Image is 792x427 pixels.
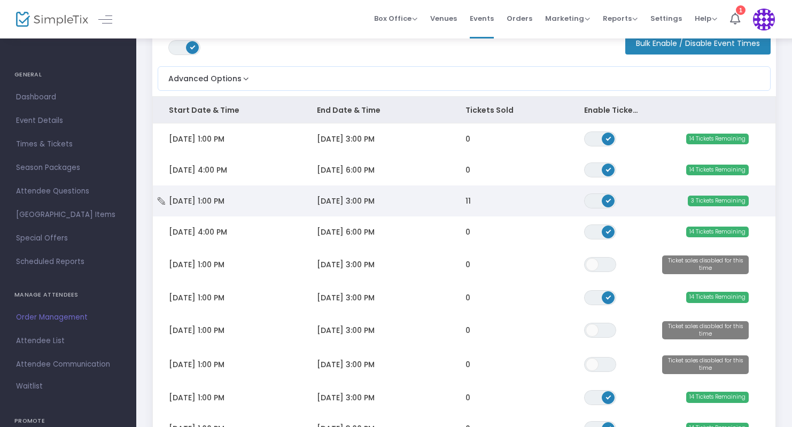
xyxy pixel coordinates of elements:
span: ON [605,135,611,141]
span: [DATE] 3:00 PM [317,196,375,206]
span: 3 Tickets Remaining [688,196,749,206]
span: Box Office [374,13,417,24]
span: 0 [465,165,470,175]
span: 0 [465,325,470,336]
span: Order Management [16,310,120,324]
span: Special Offers [16,231,120,245]
span: ON [605,166,611,172]
span: 14 Tickets Remaining [686,227,749,237]
span: 14 Tickets Remaining [686,165,749,175]
span: Settings [650,5,682,32]
span: ON [605,294,611,299]
button: Advanced Options [158,67,251,84]
span: 0 [465,134,470,144]
span: [DATE] 3:00 PM [317,292,375,303]
span: Season Packages [16,161,120,175]
span: 14 Tickets Remaining [686,392,749,402]
span: Event Details [16,114,120,128]
span: 0 [465,392,470,403]
span: Orders [507,5,532,32]
span: 0 [465,259,470,270]
span: 14 Tickets Remaining [686,134,749,144]
span: [DATE] 3:00 PM [317,134,375,144]
span: Attendee Questions [16,184,120,198]
span: Ticket sales disabled for this time [662,255,749,274]
span: Ticket sales disabled for this time [662,355,749,374]
span: Ticket sales disabled for this time [662,321,749,340]
span: Scheduled Reports [16,255,120,269]
h4: MANAGE ATTENDEES [14,284,122,306]
span: 11 [465,196,471,206]
span: ON [605,394,611,399]
span: [DATE] 1:00 PM [169,134,224,144]
span: Reports [603,13,638,24]
h4: GENERAL [14,64,122,86]
div: 1 [736,5,746,15]
span: [DATE] 1:00 PM [169,259,224,270]
span: [DATE] 1:00 PM [169,325,224,336]
th: Enable Ticket Sales [568,97,657,123]
span: [DATE] 4:00 PM [169,227,227,237]
span: [DATE] 6:00 PM [317,165,375,175]
span: [DATE] 3:00 PM [317,325,375,336]
button: Bulk Enable / Disable Event Times [625,32,771,55]
span: Venues [430,5,457,32]
span: [DATE] 3:00 PM [317,259,375,270]
span: ON [605,197,611,203]
span: Attendee Communication [16,358,120,371]
span: [DATE] 1:00 PM [169,292,224,303]
span: 14 Tickets Remaining [686,292,749,302]
span: 0 [465,292,470,303]
span: [DATE] 1:00 PM [169,392,224,403]
span: Dashboard [16,90,120,104]
span: 0 [465,227,470,237]
span: Attendee List [16,334,120,348]
span: Waitlist [16,381,43,392]
span: ON [605,228,611,234]
span: Times & Tickets [16,137,120,151]
span: [DATE] 3:00 PM [317,359,375,370]
span: [GEOGRAPHIC_DATA] Items [16,208,120,222]
span: 0 [465,359,470,370]
span: [DATE] 1:00 PM [169,359,224,370]
span: [DATE] 6:00 PM [317,227,375,237]
th: Tickets Sold [449,97,568,123]
th: End Date & Time [301,97,449,123]
span: Events [470,5,494,32]
span: [DATE] 4:00 PM [169,165,227,175]
span: ON [190,44,196,50]
span: Marketing [545,13,590,24]
span: [DATE] 3:00 PM [317,392,375,403]
th: Start Date & Time [153,97,301,123]
span: Help [695,13,717,24]
span: [DATE] 1:00 PM [169,196,224,206]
